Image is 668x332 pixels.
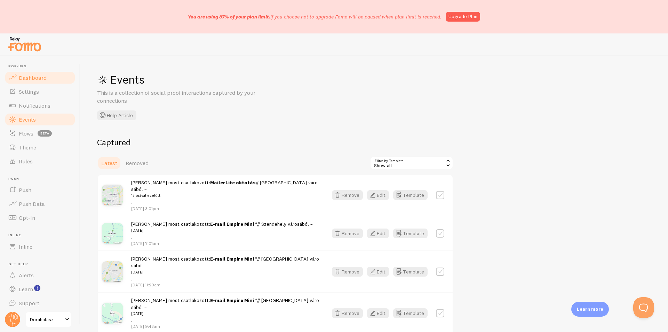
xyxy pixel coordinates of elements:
span: beta [38,130,52,137]
span: Push [19,186,31,193]
a: Theme [4,140,76,154]
div: Show all [370,156,453,170]
img: Dunaharaszti-Hungary.png [102,261,123,282]
h2: Captured [97,137,453,148]
img: Veszpr%C3%A9m-Hungary.png [102,185,123,206]
a: E-mail Empire Mini * [210,256,257,262]
a: E-mail Empire Mini * [210,221,257,227]
small: [DATE] [131,269,319,275]
span: Dashboard [19,74,47,81]
span: Removed [126,160,149,167]
p: [DATE] 9:43am [131,323,319,329]
button: Template [393,190,428,200]
span: Support [19,300,39,307]
p: [DATE] 11:29am [131,282,319,288]
a: Flows beta [4,126,76,140]
img: Szendehely-Hungary.png [102,223,123,244]
span: Flows [19,130,33,137]
span: Pop-ups [8,64,76,69]
span: Push Data [19,200,45,207]
span: Inline [19,243,32,250]
span: [PERSON_NAME] most csatlakozott: // [GEOGRAPHIC_DATA] városából – . [131,297,319,323]
a: Dorahalasz [25,311,72,328]
span: Latest [101,160,117,167]
button: Remove [332,267,363,277]
a: Latest [97,156,121,170]
button: Remove [332,229,363,238]
span: You are using 87% of your plan limit. [188,14,270,20]
span: Get Help [8,262,76,267]
a: E-mail Empire Mini * [210,297,257,303]
span: Push [8,177,76,181]
a: Rules [4,154,76,168]
a: Edit [367,267,393,277]
svg: <p>Watch New Feature Tutorials!</p> [34,285,40,291]
a: Inline [4,240,76,254]
a: Upgrade Plan [446,12,480,22]
p: This is a collection of social proof interactions captured by your connections [97,89,264,105]
img: P%C3%A9teri-Hungary.png [102,303,123,324]
p: [DATE] 7:01am [131,240,313,246]
span: Settings [19,88,39,95]
a: Notifications [4,99,76,113]
a: Edit [367,308,393,318]
a: Opt-In [4,211,76,225]
span: Theme [19,144,36,151]
a: Learn [4,282,76,296]
span: Learn [19,286,33,293]
p: If you choose not to upgrade Fomo will be paused when plan limit is reached. [188,13,442,20]
button: Edit [367,267,389,277]
a: Edit [367,229,393,238]
span: Alerts [19,272,34,279]
div: Learn more [571,302,609,317]
button: Template [393,308,428,318]
button: Template [393,267,428,277]
span: [PERSON_NAME] most csatlakozott: // [GEOGRAPHIC_DATA] városából – . [131,256,319,282]
button: Edit [367,229,389,238]
p: [DATE] 3:01pm [131,206,319,211]
small: 15 órával ezelőtt [131,192,319,199]
button: Remove [332,190,363,200]
a: Settings [4,85,76,99]
a: Dashboard [4,71,76,85]
span: Notifications [19,102,50,109]
small: [DATE] [131,310,319,317]
a: Events [4,113,76,126]
span: [PERSON_NAME] most csatlakozott: // [GEOGRAPHIC_DATA] városából – . [131,179,319,206]
a: Push [4,183,76,197]
a: Edit [367,190,393,200]
iframe: Help Scout Beacon - Open [633,297,654,318]
span: Inline [8,233,76,238]
button: Remove [332,308,363,318]
button: Template [393,229,428,238]
button: Edit [367,308,389,318]
a: MailerLite oktatás [210,179,256,186]
img: fomo-relay-logo-orange.svg [7,35,42,53]
button: Edit [367,190,389,200]
span: Dorahalasz [30,315,63,324]
span: Events [19,116,36,123]
span: [PERSON_NAME] most csatlakozott: // Szendehely városából – . [131,221,313,240]
a: Alerts [4,268,76,282]
h1: Events [97,72,306,87]
span: Rules [19,158,33,165]
span: Opt-In [19,214,35,221]
small: [DATE] [131,227,313,233]
a: Removed [121,156,153,170]
a: Push Data [4,197,76,211]
p: Learn more [577,306,603,312]
button: Help Article [97,110,136,120]
a: Support [4,296,76,310]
